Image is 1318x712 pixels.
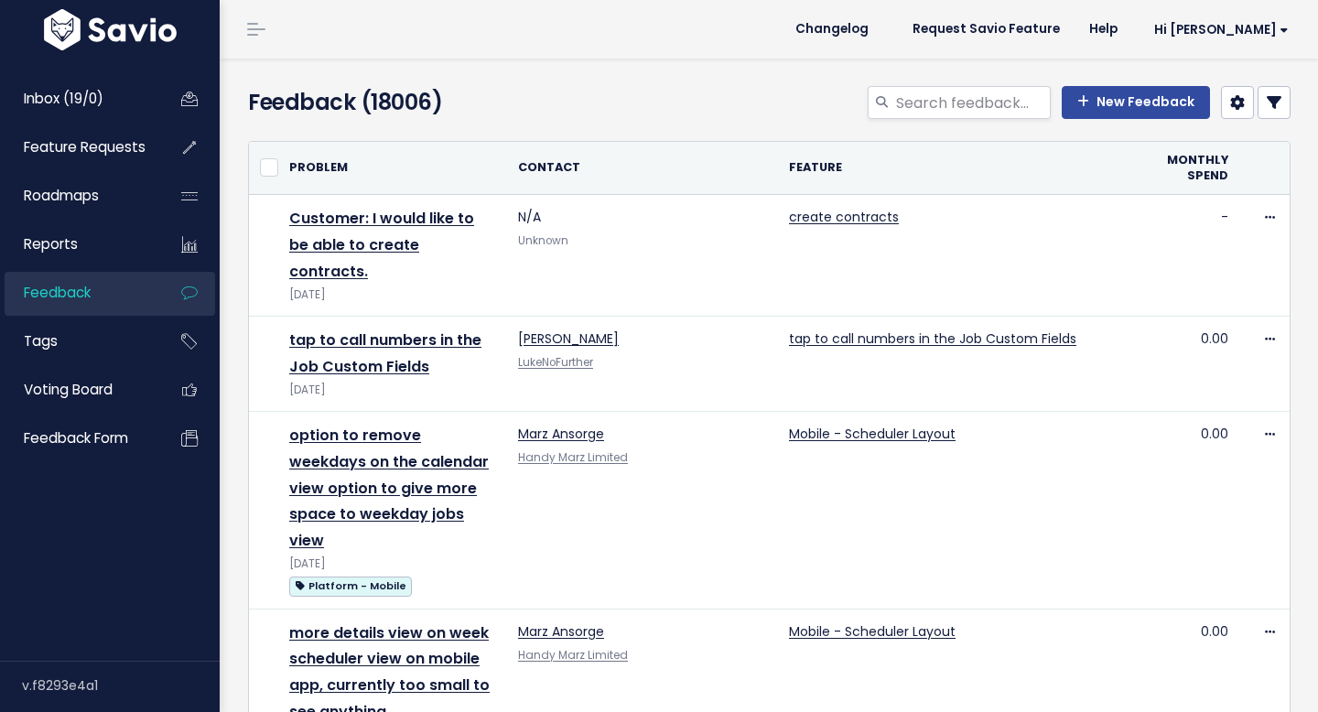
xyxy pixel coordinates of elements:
h4: Feedback (18006) [248,86,578,119]
span: Hi [PERSON_NAME] [1154,23,1289,37]
div: [DATE] [289,381,496,400]
img: logo-white.9d6f32f41409.svg [39,9,181,50]
a: Marz Ansorge [518,622,604,641]
td: 0.00 [1156,317,1239,412]
a: Customer: I would like to be able to create contracts. [289,208,474,282]
div: v.f8293e4a1 [22,662,220,709]
span: Feature Requests [24,137,146,156]
span: Tags [24,331,58,351]
th: Contact [507,142,778,195]
a: Reports [5,223,152,265]
div: [DATE] [289,555,496,574]
span: Changelog [795,23,869,36]
a: Marz Ansorge [518,425,604,443]
a: Mobile - Scheduler Layout [789,425,956,443]
input: Search feedback... [894,86,1051,119]
div: [DATE] [289,286,496,305]
a: Roadmaps [5,175,152,217]
span: Reports [24,234,78,254]
a: Mobile - Scheduler Layout [789,622,956,641]
span: Platform - Mobile [289,577,412,596]
span: Voting Board [24,380,113,399]
a: Voting Board [5,369,152,411]
a: [PERSON_NAME] [518,329,619,348]
th: Problem [278,142,507,195]
a: Inbox (19/0) [5,78,152,120]
a: tap to call numbers in the Job Custom Fields [289,329,481,377]
span: Roadmaps [24,186,99,205]
a: Handy Marz Limited [518,450,628,465]
th: Monthly spend [1156,142,1239,195]
a: option to remove weekdays on the calendar view option to give more space to weekday jobs view [289,425,489,551]
a: Feature Requests [5,126,152,168]
a: Request Savio Feature [898,16,1075,43]
span: Unknown [518,233,568,248]
a: Handy Marz Limited [518,648,628,663]
span: Inbox (19/0) [24,89,103,108]
a: Tags [5,320,152,362]
th: Feature [778,142,1156,195]
td: - [1156,195,1239,317]
a: tap to call numbers in the Job Custom Fields [789,329,1076,348]
td: N/A [507,195,778,317]
span: Feedback [24,283,91,302]
a: Help [1075,16,1132,43]
span: Feedback form [24,428,128,448]
a: Feedback [5,272,152,314]
td: 0.00 [1156,412,1239,610]
a: Platform - Mobile [289,574,412,597]
a: LukeNoFurther [518,355,593,370]
a: Feedback form [5,417,152,459]
a: Hi [PERSON_NAME] [1132,16,1303,44]
a: New Feedback [1062,86,1210,119]
a: create contracts [789,208,899,226]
